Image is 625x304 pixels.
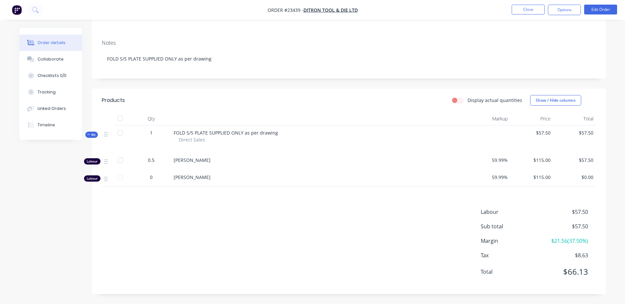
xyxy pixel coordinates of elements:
button: Collaborate [19,51,82,67]
span: $57.50 [539,222,588,230]
button: Edit Order [584,5,617,14]
span: [PERSON_NAME] [174,174,211,180]
div: Timeline [38,122,55,128]
span: $57.50 [513,129,551,136]
span: $57.50 [539,208,588,216]
span: $115.00 [513,174,551,181]
img: Factory [12,5,22,15]
button: Tracking [19,84,82,100]
div: Collaborate [38,56,64,62]
div: Linked Orders [38,106,66,112]
button: Show / Hide columns [530,95,581,106]
span: FOLD S/S PLATE SUPPLIED ONLY as per drawing [174,130,278,136]
span: Total [481,268,539,276]
a: Ditron Tool & Die Ltd [303,7,358,13]
span: $115.00 [513,157,551,164]
div: Qty [131,112,171,125]
span: 0 [150,174,153,181]
div: Price [510,112,553,125]
div: Products [102,96,125,104]
span: Order #23439 - [268,7,303,13]
div: Checklists 0/0 [38,73,67,79]
div: Kit [85,132,98,138]
span: $8.63 [539,251,588,259]
label: Display actual quantities [468,97,522,104]
span: 1 [150,129,153,136]
span: Sub total [481,222,539,230]
div: Labour [84,158,100,165]
span: 59.99% [470,157,508,164]
div: Total [553,112,596,125]
span: Tax [481,251,539,259]
span: Kit [87,132,96,137]
div: Notes [102,40,596,46]
span: Labour [481,208,539,216]
span: $0.00 [556,174,593,181]
span: $57.50 [556,129,593,136]
div: Labour [84,175,100,182]
button: Options [548,5,581,15]
span: $57.50 [556,157,593,164]
div: Markup [468,112,510,125]
div: Tracking [38,89,56,95]
button: Linked Orders [19,100,82,117]
div: Order details [38,40,66,46]
span: $21.56 ( 37.50 %) [539,237,588,245]
span: $66.13 [539,266,588,278]
span: Margin [481,237,539,245]
span: Direct Sales [179,136,205,143]
button: Timeline [19,117,82,133]
button: Close [512,5,545,14]
span: 0.5 [148,157,155,164]
button: Order details [19,35,82,51]
span: [PERSON_NAME] [174,157,211,163]
div: FOLD S/S PLATE SUPPLIED ONLY as per drawing [102,49,596,69]
span: 59.99% [470,174,508,181]
button: Checklists 0/0 [19,67,82,84]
